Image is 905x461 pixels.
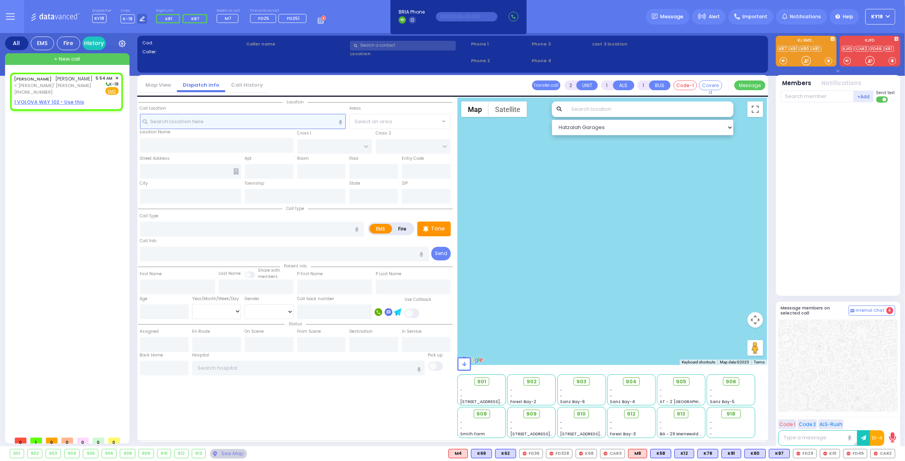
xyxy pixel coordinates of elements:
[865,9,895,24] button: KY18
[142,40,243,46] label: Cad:
[404,297,431,303] label: Use Callback
[652,14,658,19] img: message.svg
[297,296,334,302] label: Call back number
[610,425,612,431] span: -
[61,438,73,444] span: 0
[402,155,424,162] label: Entry Code
[471,58,529,64] span: Phone 2
[884,46,894,52] a: K61
[610,399,635,405] span: Sanz Bay-4
[510,387,513,393] span: -
[800,46,811,52] a: K80
[650,449,671,458] div: BLS
[726,378,736,386] span: 906
[567,101,733,117] input: Search location
[710,399,735,405] span: Sanz Bay-5
[165,16,172,22] span: K81
[283,99,308,105] span: Location
[726,410,735,418] span: 918
[674,449,694,458] div: BLS
[870,430,884,446] button: 10-4
[297,130,311,136] label: Cross 1
[576,80,598,90] button: UNIT
[140,271,162,277] label: First Name
[471,449,492,458] div: K69
[610,387,612,393] span: -
[709,13,720,20] span: Alert
[285,321,306,327] span: Status
[870,449,895,458] div: CAR2
[217,9,241,13] label: Medic on call
[510,419,513,425] span: -
[519,449,543,458] div: FD36
[96,75,113,81] span: 5:54 AM
[436,12,497,21] input: (000)000-00000
[842,46,854,52] a: KJFD
[142,49,243,55] label: Caller:
[847,452,851,456] img: red-radio-icon.svg
[402,180,408,187] label: ZIP
[156,9,210,13] label: Night unit
[523,452,527,456] img: red-radio-icon.svg
[560,419,562,425] span: -
[31,37,54,50] div: EMS
[258,274,278,279] span: members
[592,41,677,47] label: Last 3 location
[245,155,252,162] label: Apt
[350,51,469,57] label: Location
[10,449,24,458] div: 901
[710,425,753,431] div: -
[175,449,188,458] div: 912
[854,91,874,102] button: +Add
[876,96,889,103] label: Turn off text
[233,168,239,175] span: Other building occupants
[734,80,765,90] button: Message
[140,296,148,302] label: Age
[626,378,637,386] span: 904
[459,355,485,365] a: Open this area in Google Maps (opens a new window)
[245,180,264,187] label: Township
[510,399,536,405] span: Forest Bay-2
[355,118,392,126] span: Select an area
[120,449,135,458] div: 908
[510,431,584,437] span: [STREET_ADDRESS][PERSON_NAME]
[510,425,513,431] span: -
[843,13,853,20] span: Help
[30,438,42,444] span: 1
[14,99,84,105] u: 1 VOLOVA WAY 102 - Use this
[140,352,163,358] label: Back Home
[876,90,895,96] span: Send text
[140,129,171,135] label: Location Name
[576,378,586,386] span: 903
[874,452,878,456] img: red-radio-icon.svg
[392,224,413,234] label: Fire
[476,410,487,418] span: 908
[721,449,741,458] div: K81
[660,399,718,405] span: AT - 2 [GEOGRAPHIC_DATA]
[710,387,712,393] span: -
[532,80,560,90] button: Transfer call
[460,419,463,425] span: -
[747,101,763,117] button: Toggle fullscreen view
[460,393,463,399] span: -
[282,206,308,211] span: Call type
[65,449,80,458] div: 904
[431,247,451,260] button: Send
[710,419,753,425] div: -
[140,81,177,89] a: Map View
[349,180,360,187] label: State
[604,452,607,456] img: red-radio-icon.svg
[747,340,763,356] button: Drag Pegman onto the map to open Street View
[245,328,264,335] label: On Scene
[600,449,625,458] div: CAR3
[92,14,107,23] span: KY18
[399,9,425,16] span: BRIA Phone
[576,449,597,458] div: K68
[628,449,647,458] div: M8
[177,81,225,89] a: Dispatch info
[140,238,157,244] label: Call Info
[674,80,697,90] button: Code-1
[115,75,119,82] span: ✕
[245,296,259,302] label: Gender
[225,81,269,89] a: Call History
